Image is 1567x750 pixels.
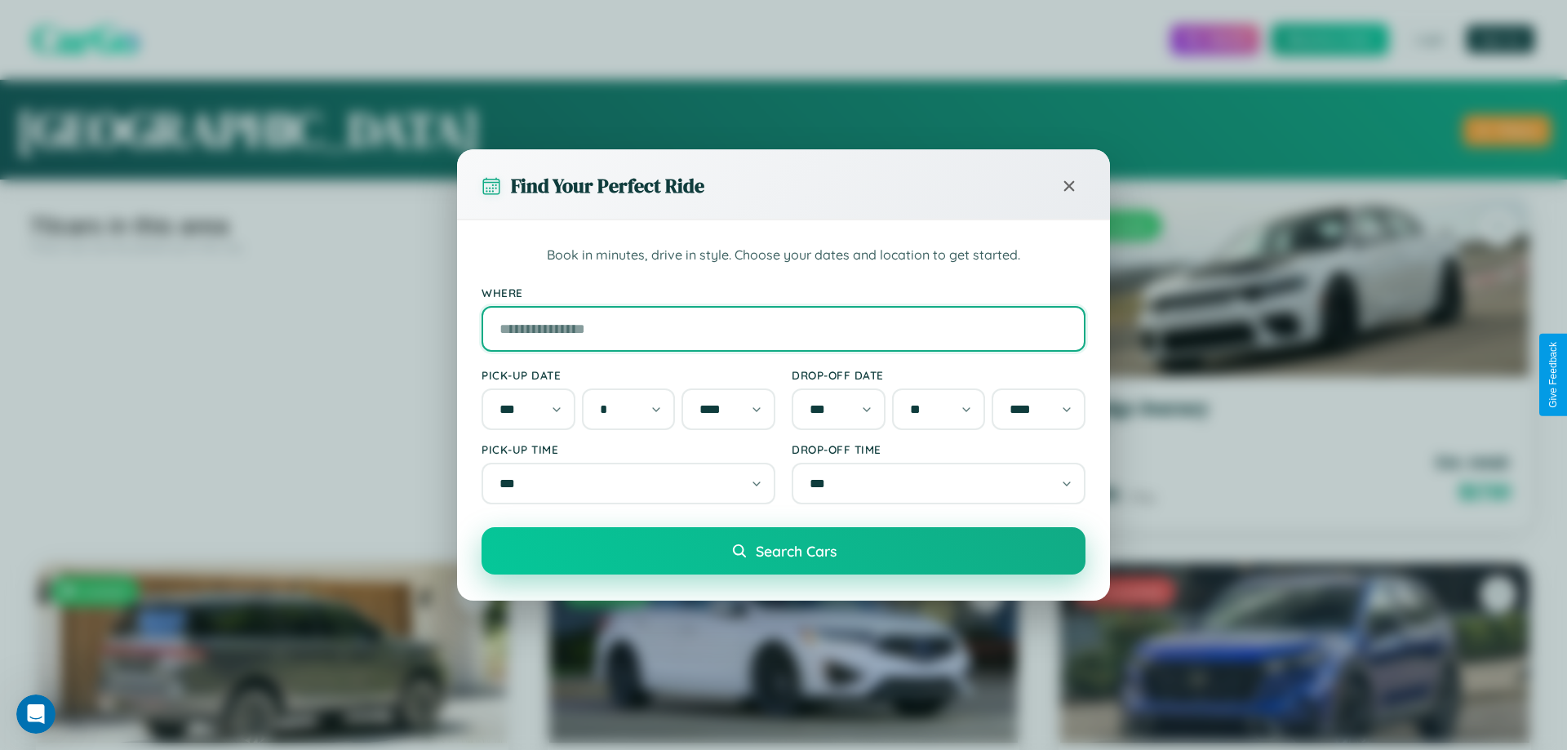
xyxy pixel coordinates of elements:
[482,368,775,382] label: Pick-up Date
[792,442,1085,456] label: Drop-off Time
[792,368,1085,382] label: Drop-off Date
[482,527,1085,575] button: Search Cars
[482,286,1085,300] label: Where
[482,245,1085,266] p: Book in minutes, drive in style. Choose your dates and location to get started.
[511,172,704,199] h3: Find Your Perfect Ride
[756,542,837,560] span: Search Cars
[482,442,775,456] label: Pick-up Time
